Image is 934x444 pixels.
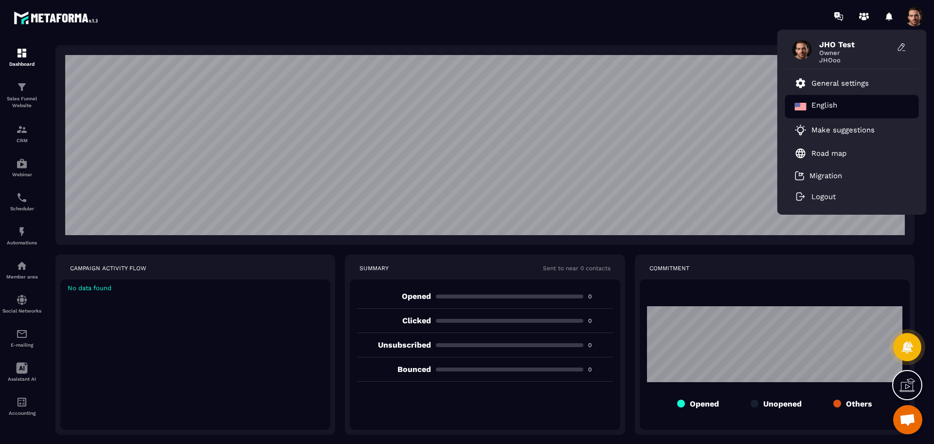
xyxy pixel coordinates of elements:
[588,366,613,373] p: 0
[819,40,892,49] span: JHO Test
[16,396,28,408] img: accountant
[2,172,41,177] p: Webinar
[819,56,892,64] span: JHOoo
[2,355,41,389] a: Assistant AI
[811,79,869,88] p: General settings
[16,158,28,169] img: automations
[2,219,41,253] a: automationsautomationsAutomations
[690,399,719,408] p: Opened
[649,264,689,272] p: COMMITMENT
[795,77,869,89] a: General settings
[16,294,28,306] img: social-network
[2,287,41,321] a: social-networksocial-networkSocial Networks
[811,101,837,112] p: English
[2,74,41,116] a: formationformationSales Funnel Website
[811,192,836,201] p: Logout
[2,274,41,279] p: Member area
[16,192,28,203] img: scheduler
[543,264,611,272] p: Sent to near 0 contacts
[2,138,41,143] p: CRM
[588,341,613,349] p: 0
[811,126,875,134] p: Make suggestions
[2,40,41,74] a: formationformationDashboard
[16,226,28,238] img: automations
[588,293,613,300] p: 0
[357,292,431,301] p: opened
[811,149,846,158] p: Road map
[2,116,41,150] a: formationformationCRM
[14,9,101,27] img: logo
[68,284,323,292] p: No data found
[795,171,842,181] a: Migration
[2,410,41,416] p: Accounting
[2,185,41,219] a: schedulerschedulerScheduler
[2,389,41,423] a: accountantaccountantAccounting
[2,321,41,355] a: emailemailE-mailing
[357,340,431,350] p: unsubscribed
[2,376,41,382] p: Assistant AI
[16,124,28,135] img: formation
[809,171,842,180] p: Migration
[893,405,922,434] div: Mở cuộc trò chuyện
[16,81,28,93] img: formation
[359,264,389,272] p: SUMMARY
[2,240,41,245] p: Automations
[763,399,802,408] p: Unopened
[819,49,892,56] span: Owner
[2,95,41,109] p: Sales Funnel Website
[2,206,41,211] p: Scheduler
[70,264,146,272] p: CAMPAIGN ACTIVITY FLOW
[846,399,872,408] p: Others
[16,328,28,340] img: email
[357,316,431,325] p: clicked
[2,342,41,348] p: E-mailing
[588,317,613,325] p: 0
[16,260,28,272] img: automations
[2,308,41,314] p: Social Networks
[2,150,41,185] a: automationsautomationsWebinar
[2,253,41,287] a: automationsautomationsMember area
[795,148,846,159] a: Road map
[2,61,41,67] p: Dashboard
[16,47,28,59] img: formation
[795,124,897,136] a: Make suggestions
[357,365,431,374] p: bounced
